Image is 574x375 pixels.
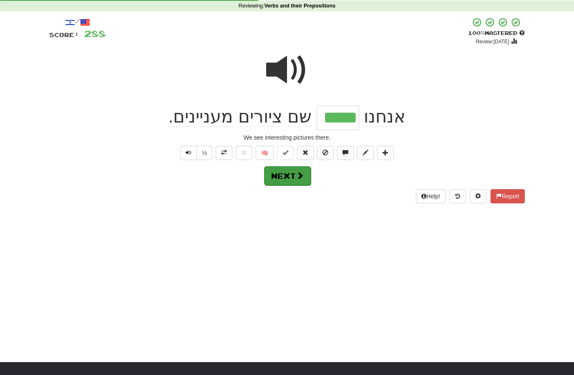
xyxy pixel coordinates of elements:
strong: Verbs and their Prepositions [264,3,335,9]
button: Favorite sentence (alt+f) [236,146,252,160]
button: Round history (alt+y) [450,189,466,203]
button: 🧠 [256,146,274,160]
span: ציורים [238,107,282,127]
div: Text-to-speech controls [179,146,212,160]
button: Ignore sentence (alt+i) [317,146,334,160]
small: Review: [DATE] [476,39,509,45]
span: Score: [49,31,79,38]
button: Add to collection (alt+a) [377,146,394,160]
button: Reset to 0% Mastered (alt+r) [297,146,314,160]
span: אנחנו [364,107,405,127]
button: Discuss sentence (alt+u) [337,146,354,160]
button: ½ [196,146,212,160]
span: שם [287,107,312,127]
button: Play sentence audio (ctl+space) [180,146,197,160]
button: Edit sentence (alt+d) [357,146,374,160]
span: 100 % [468,30,485,36]
span: מעניינים [173,107,233,127]
div: Mastered [468,30,525,37]
span: . [169,107,317,127]
span: 288 [84,28,106,39]
button: Help! [416,189,446,203]
button: Report [491,189,525,203]
button: Next [264,166,311,185]
button: Toggle translation (alt+t) [216,146,232,160]
div: We see interesting pictures there. [49,133,525,142]
div: / [49,17,106,27]
button: Set this sentence to 100% Mastered (alt+m) [277,146,294,160]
